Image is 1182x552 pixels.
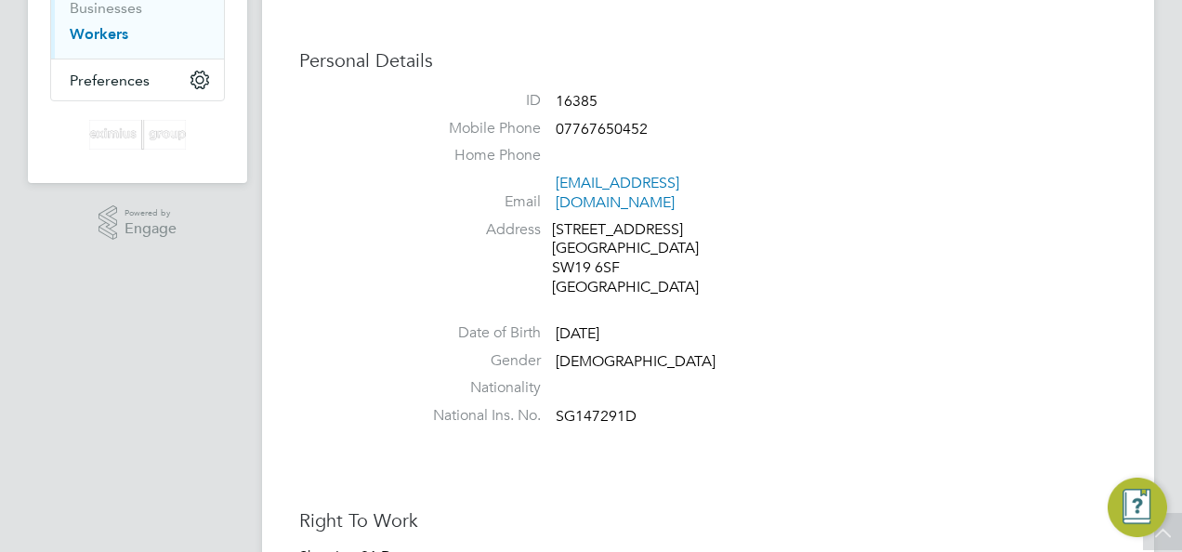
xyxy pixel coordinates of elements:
[556,352,716,371] span: [DEMOGRAPHIC_DATA]
[98,205,177,241] a: Powered byEngage
[299,48,1117,72] h3: Personal Details
[125,221,177,237] span: Engage
[411,192,541,212] label: Email
[411,146,541,165] label: Home Phone
[556,407,637,426] span: SG147291D
[411,406,541,426] label: National Ins. No.
[556,324,599,343] span: [DATE]
[50,120,225,150] a: Go to home page
[70,72,150,89] span: Preferences
[556,92,598,111] span: 16385
[411,119,541,138] label: Mobile Phone
[411,220,541,240] label: Address
[299,508,1117,532] h3: Right To Work
[51,59,224,100] button: Preferences
[1108,478,1167,537] button: Engage Resource Center
[411,323,541,343] label: Date of Birth
[70,25,128,43] a: Workers
[125,205,177,221] span: Powered by
[556,120,648,138] span: 07767650452
[411,91,541,111] label: ID
[411,351,541,371] label: Gender
[411,378,541,398] label: Nationality
[552,220,729,297] div: [STREET_ADDRESS] [GEOGRAPHIC_DATA] SW19 6SF [GEOGRAPHIC_DATA]
[556,174,679,212] a: [EMAIL_ADDRESS][DOMAIN_NAME]
[89,120,186,150] img: eximius-logo-retina.png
